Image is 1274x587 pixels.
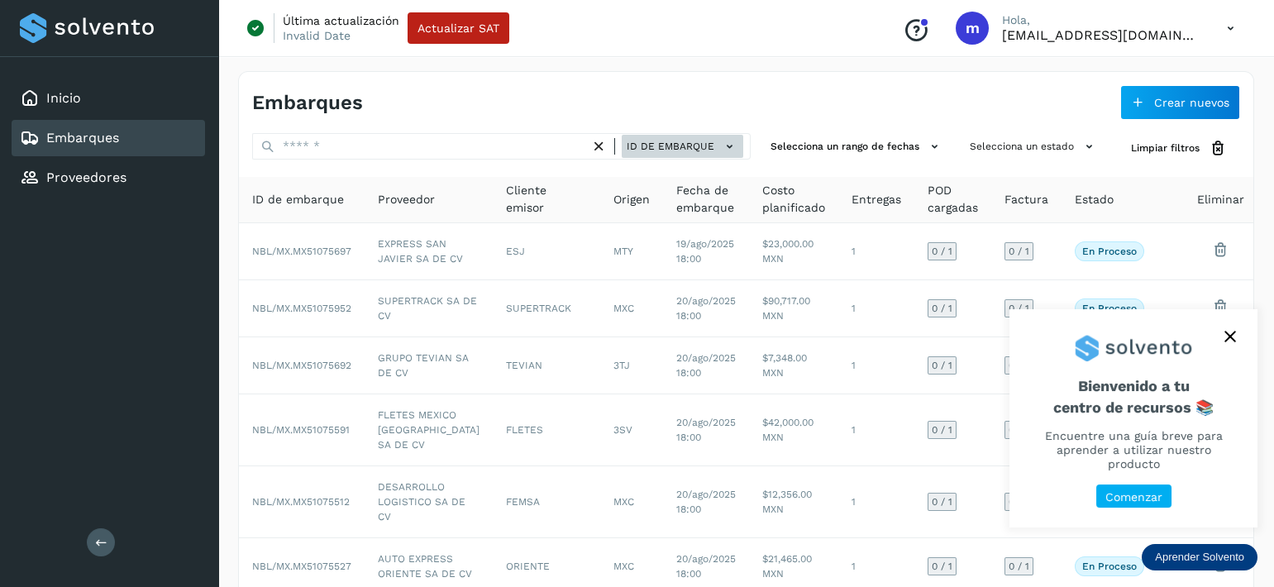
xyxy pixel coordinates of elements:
span: 20/ago/2025 18:00 [676,553,736,580]
button: Selecciona un rango de fechas [764,133,950,160]
td: 3SV [600,394,663,466]
p: mmonroy@niagarawater.com [1002,27,1200,43]
span: NBL/MX.MX51075512 [252,496,350,508]
p: centro de recursos 📚 [1029,398,1238,417]
p: En proceso [1082,246,1137,257]
div: Proveedores [12,160,205,196]
div: Aprender Solvento [1009,309,1257,527]
td: 3TJ [600,337,663,394]
td: EXPRESS SAN JAVIER SA DE CV [365,223,493,280]
p: Aprender Solvento [1155,551,1244,564]
span: ID de embarque [627,139,714,154]
td: $90,717.00 MXN [749,280,838,337]
button: Selecciona un estado [963,133,1105,160]
span: Eliminar [1197,191,1244,208]
span: 0 / 1 [1009,425,1029,435]
h4: Embarques [252,91,363,115]
td: SUPERTRACK SA DE CV [365,280,493,337]
button: Limpiar filtros [1118,133,1240,164]
td: $12,356.00 MXN [749,466,838,538]
span: 20/ago/2025 18:00 [676,352,736,379]
span: 0 / 1 [932,561,952,571]
td: MXC [600,466,663,538]
p: Encuentre una guía breve para aprender a utilizar nuestro producto [1029,429,1238,470]
td: $42,000.00 MXN [749,394,838,466]
span: 0 / 1 [932,497,952,507]
span: Origen [613,191,650,208]
td: MXC [600,280,663,337]
span: Actualizar SAT [418,22,499,34]
td: ESJ [493,223,600,280]
div: Embarques [12,120,205,156]
td: $23,000.00 MXN [749,223,838,280]
span: NBL/MX.MX51075952 [252,303,351,314]
td: 1 [838,223,914,280]
span: ID de embarque [252,191,344,208]
span: 20/ago/2025 18:00 [676,295,736,322]
span: 19/ago/2025 18:00 [676,238,734,265]
span: NBL/MX.MX51075697 [252,246,351,257]
span: 0 / 1 [1009,360,1029,370]
a: Inicio [46,90,81,106]
button: close, [1218,324,1243,349]
span: 0 / 1 [1009,246,1029,256]
span: 0 / 1 [932,303,952,313]
span: Limpiar filtros [1131,141,1200,155]
span: Factura [1004,191,1048,208]
span: 0 / 1 [932,360,952,370]
p: Invalid Date [283,28,351,43]
td: TEVIAN [493,337,600,394]
td: 1 [838,280,914,337]
span: 0 / 1 [1009,561,1029,571]
span: 20/ago/2025 18:00 [676,417,736,443]
a: Proveedores [46,169,126,185]
td: GRUPO TEVIAN SA DE CV [365,337,493,394]
span: Crear nuevos [1154,97,1229,108]
td: FEMSA [493,466,600,538]
span: NBL/MX.MX51075692 [252,360,351,371]
button: Crear nuevos [1120,85,1240,120]
span: 0 / 1 [1009,303,1029,313]
button: Comenzar [1096,484,1171,508]
td: 1 [838,394,914,466]
p: En proceso [1082,561,1137,572]
td: FLETES MEXICO [GEOGRAPHIC_DATA] SA DE CV [365,394,493,466]
span: NBL/MX.MX51075591 [252,424,350,436]
span: Fecha de embarque [676,182,736,217]
span: NBL/MX.MX51075527 [252,561,351,572]
td: FLETES [493,394,600,466]
td: DESARROLLO LOGISTICO SA DE CV [365,466,493,538]
span: Bienvenido a tu [1029,377,1238,416]
p: Comenzar [1105,490,1162,504]
p: Última actualización [283,13,399,28]
div: Aprender Solvento [1142,544,1257,570]
button: Actualizar SAT [408,12,509,44]
span: Cliente emisor [506,182,587,217]
span: Costo planificado [762,182,825,217]
span: 20/ago/2025 18:00 [676,489,736,515]
div: Inicio [12,80,205,117]
span: Entregas [852,191,901,208]
span: Proveedor [378,191,435,208]
span: 0 / 1 [932,246,952,256]
td: $7,348.00 MXN [749,337,838,394]
p: Hola, [1002,13,1200,27]
td: 1 [838,337,914,394]
td: 1 [838,466,914,538]
span: 0 / 1 [1009,497,1029,507]
span: Estado [1075,191,1114,208]
button: ID de embarque [622,135,743,159]
td: SUPERTRACK [493,280,600,337]
span: 0 / 1 [932,425,952,435]
a: Embarques [46,130,119,146]
p: En proceso [1082,303,1137,314]
td: MTY [600,223,663,280]
span: POD cargadas [928,182,978,217]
